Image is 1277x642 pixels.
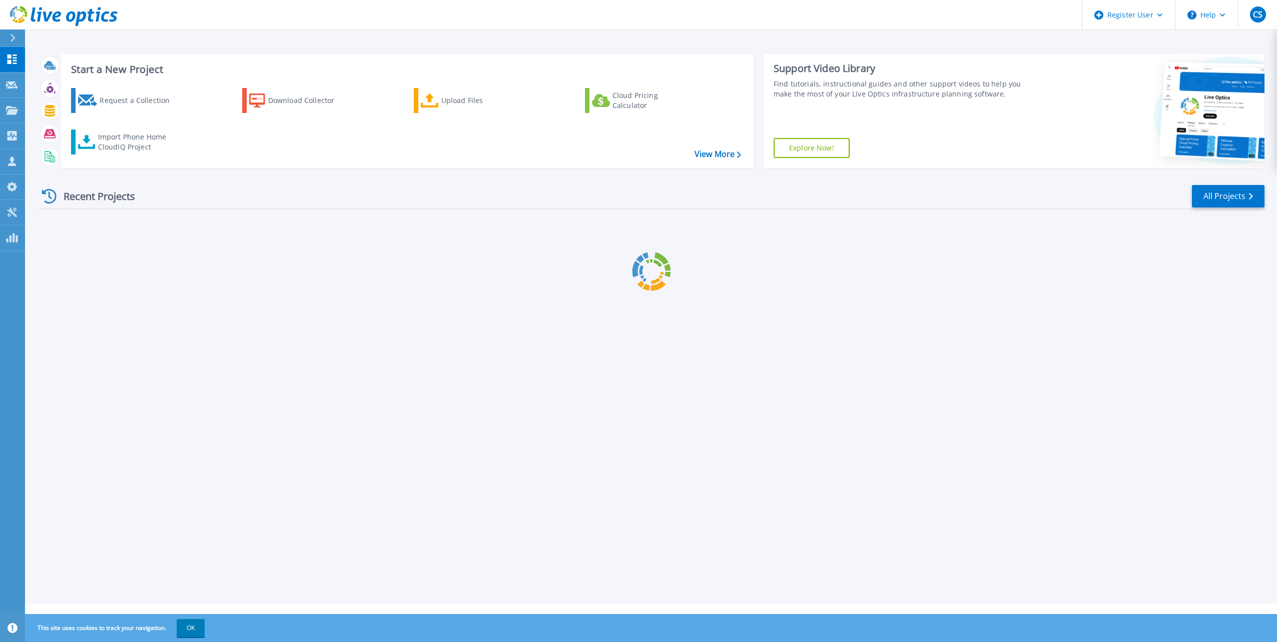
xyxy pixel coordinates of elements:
[585,88,697,113] a: Cloud Pricing Calculator
[71,64,741,75] h3: Start a New Project
[774,79,1032,99] div: Find tutorials, instructional guides and other support videos to help you make the most of your L...
[39,184,149,208] div: Recent Projects
[177,619,205,637] button: OK
[98,132,176,152] div: Import Phone Home CloudIQ Project
[774,62,1032,75] div: Support Video Library
[695,149,741,159] a: View More
[774,138,850,158] a: Explore Now!
[242,88,354,113] a: Download Collector
[414,88,525,113] a: Upload Files
[28,619,205,637] span: This site uses cookies to track your navigation.
[612,90,693,110] div: Cloud Pricing Calculator
[441,90,521,110] div: Upload Files
[71,88,183,113] a: Request a Collection
[268,90,348,110] div: Download Collector
[1253,10,1262,18] span: CS
[1192,185,1264,207] a: All Projects
[100,90,180,110] div: Request a Collection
